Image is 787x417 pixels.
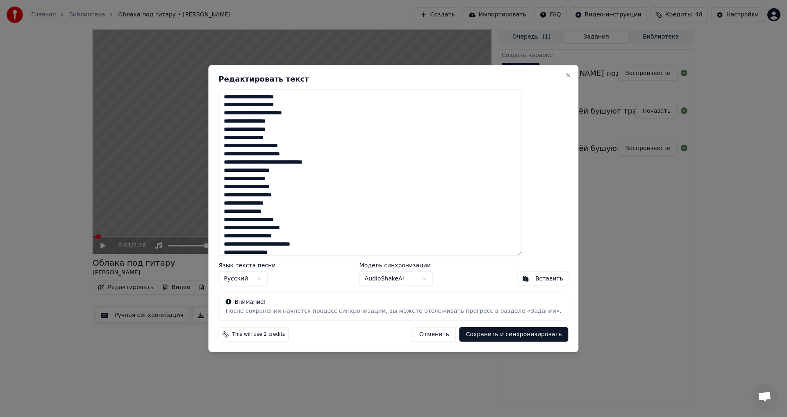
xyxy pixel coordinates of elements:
h2: Редактировать текст [218,75,568,82]
span: This will use 2 credits [232,331,285,338]
button: Отменить [412,327,456,342]
button: Сохранить и синхронизировать [459,327,569,342]
div: Внимание! [225,298,561,306]
div: После сохранения начнется процесс синхронизации, вы можете отслеживать прогресс в разделе «Задания». [225,307,561,315]
label: Язык текста песни [218,262,275,268]
label: Модель синхронизации [359,262,433,268]
div: Вставить [535,275,563,283]
button: Вставить [517,271,569,286]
